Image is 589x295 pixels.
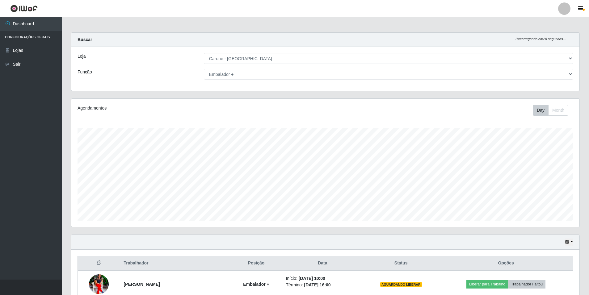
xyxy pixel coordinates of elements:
[515,37,566,41] i: Recarregando em 28 segundos...
[120,256,230,271] th: Trabalhador
[439,256,573,271] th: Opções
[230,256,282,271] th: Posição
[78,69,92,75] label: Função
[286,282,359,288] li: Término:
[533,105,549,116] button: Day
[124,282,160,287] strong: [PERSON_NAME]
[286,275,359,282] li: Início:
[304,282,331,287] time: [DATE] 16:00
[78,37,92,42] strong: Buscar
[78,105,279,111] div: Agendamentos
[533,105,573,116] div: Toolbar with button groups
[282,256,363,271] th: Data
[10,5,38,12] img: CoreUI Logo
[533,105,568,116] div: First group
[363,256,439,271] th: Status
[380,282,422,287] span: AGUARDANDO LIBERAR
[466,280,508,289] button: Liberar para Trabalho
[299,276,325,281] time: [DATE] 10:00
[243,282,269,287] strong: Embalador +
[508,280,545,289] button: Trabalhador Faltou
[78,53,86,60] label: Loja
[548,105,568,116] button: Month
